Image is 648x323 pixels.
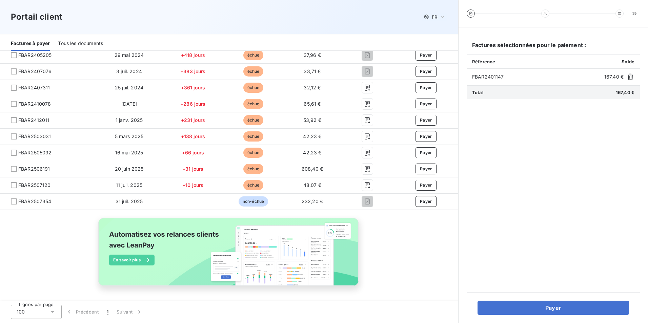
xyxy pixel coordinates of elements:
span: 20 juin 2025 [115,166,144,172]
button: 1 [103,305,113,319]
button: Payer [416,131,437,142]
span: 32,12 € [304,85,321,90]
span: 167,40 € [616,90,634,95]
span: +10 jours [182,182,203,188]
span: 11 juil. 2025 [116,182,142,188]
span: Solde [622,59,634,64]
span: 42,23 € [303,150,321,155]
span: FBAR2405205 [18,52,52,59]
span: 16 mai 2025 [115,150,143,155]
button: Payer [416,50,437,61]
span: 42,23 € [303,133,321,139]
button: Payer [416,147,437,158]
span: 48,07 € [303,182,321,188]
span: non-échue [239,196,268,207]
span: 33,71 € [304,68,321,74]
span: FBAR2507354 [18,198,52,205]
span: échue [243,115,264,125]
span: +66 jours [182,150,204,155]
div: Tous les documents [58,37,103,51]
span: 1 [107,308,108,315]
span: 167,40 € [604,73,624,80]
span: +138 jours [181,133,205,139]
span: FBAR2407311 [18,84,50,91]
button: Payer [478,301,629,315]
span: échue [243,131,264,142]
button: Payer [416,115,437,126]
span: [DATE] [121,101,137,107]
span: 100 [17,308,25,315]
span: échue [243,180,264,190]
span: 1 janv. 2025 [116,117,143,123]
span: FBAR2407076 [18,68,52,75]
span: 53,92 € [303,117,321,123]
span: 608,40 € [302,166,323,172]
span: FBAR2507120 [18,182,51,189]
span: 5 mars 2025 [115,133,144,139]
span: Total [472,90,484,95]
span: +383 jours [180,68,206,74]
span: FBAR2506191 [18,166,50,172]
span: +361 jours [181,85,205,90]
span: FBAR2505092 [18,149,52,156]
button: Payer [416,66,437,77]
span: 3 juil. 2024 [116,68,142,74]
span: 29 mai 2024 [115,52,144,58]
button: Payer [416,99,437,109]
span: +286 jours [180,101,206,107]
span: échue [243,164,264,174]
span: FBAR2503031 [18,133,51,140]
span: +231 jours [181,117,205,123]
span: 31 juil. 2025 [116,198,143,204]
span: +418 jours [181,52,205,58]
button: Payer [416,180,437,191]
span: 65,61 € [304,101,321,107]
span: FR [432,14,437,20]
span: 232,20 € [302,198,323,204]
span: échue [243,99,264,109]
div: Factures à payer [11,37,50,51]
span: échue [243,50,264,60]
span: FBAR2401147 [472,73,602,80]
span: échue [243,83,264,93]
span: FBAR2410078 [18,101,51,107]
button: Payer [416,164,437,174]
button: Précédent [62,305,103,319]
span: FBAR2412011 [18,117,49,124]
h6: Factures sélectionnées pour le paiement : [467,41,640,55]
button: Payer [416,196,437,207]
h3: Portail client [11,11,62,23]
img: banner [92,214,366,297]
span: Référence [472,59,495,64]
span: échue [243,148,264,158]
span: échue [243,66,264,77]
button: Payer [416,82,437,93]
button: Suivant [113,305,147,319]
span: +31 jours [182,166,203,172]
span: 25 juil. 2024 [115,85,143,90]
span: 37,96 € [304,52,321,58]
